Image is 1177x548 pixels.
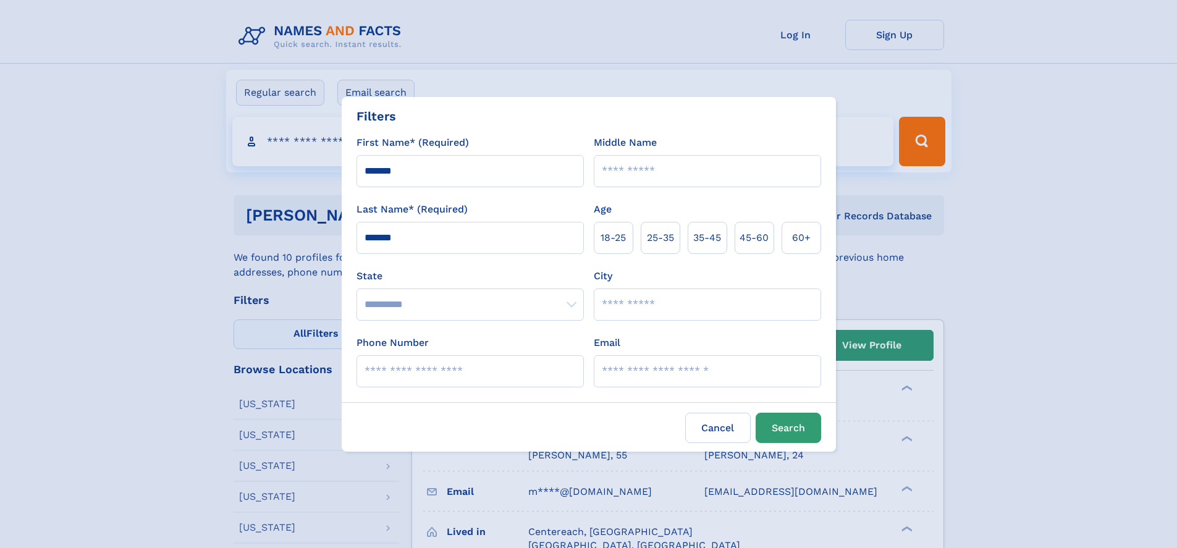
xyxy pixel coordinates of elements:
[792,230,811,245] span: 60+
[647,230,674,245] span: 25‑35
[740,230,769,245] span: 45‑60
[594,269,612,284] label: City
[594,135,657,150] label: Middle Name
[601,230,626,245] span: 18‑25
[693,230,721,245] span: 35‑45
[594,202,612,217] label: Age
[356,202,468,217] label: Last Name* (Required)
[594,335,620,350] label: Email
[756,413,821,443] button: Search
[356,107,396,125] div: Filters
[356,135,469,150] label: First Name* (Required)
[685,413,751,443] label: Cancel
[356,335,429,350] label: Phone Number
[356,269,584,284] label: State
